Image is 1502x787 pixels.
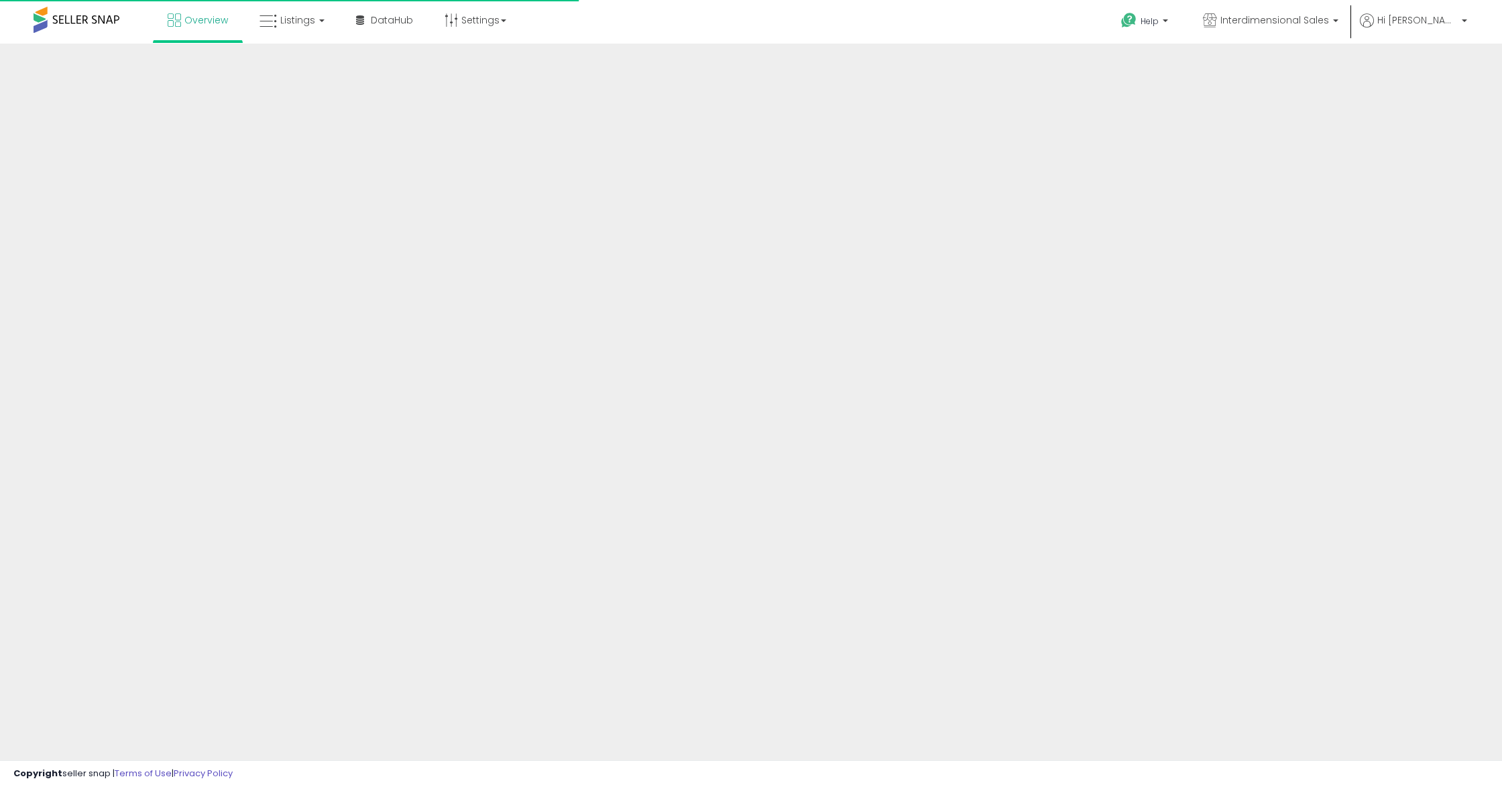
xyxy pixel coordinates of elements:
[1120,12,1137,29] i: Get Help
[1377,13,1458,27] span: Hi [PERSON_NAME]
[1141,15,1159,27] span: Help
[1360,13,1467,44] a: Hi [PERSON_NAME]
[1220,13,1329,27] span: Interdimensional Sales
[280,13,315,27] span: Listings
[184,13,228,27] span: Overview
[371,13,413,27] span: DataHub
[1110,2,1181,44] a: Help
